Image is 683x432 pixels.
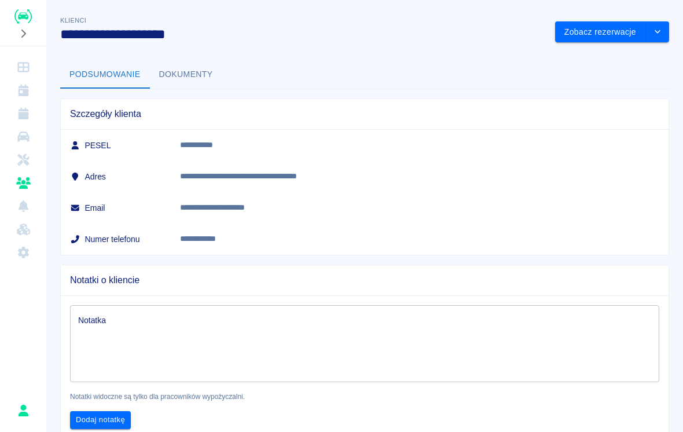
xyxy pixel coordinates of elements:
[5,171,42,195] a: Klienci
[70,274,659,286] span: Notatki o kliencie
[646,21,669,43] button: drop-down
[5,148,42,171] a: Serwisy
[5,56,42,79] a: Dashboard
[70,411,131,429] button: Dodaj notatkę
[60,17,86,24] span: Klienci
[5,79,42,102] a: Kalendarz
[60,61,150,89] button: Podsumowanie
[150,61,222,89] button: Dokumenty
[5,195,42,218] a: Powiadomienia
[14,9,32,24] img: Renthelp
[5,102,42,125] a: Rezerwacje
[70,391,659,402] p: Notatki widoczne są tylko dla pracowników wypożyczalni.
[5,241,42,264] a: Ustawienia
[11,398,35,423] button: Daniel Osmański
[70,171,161,182] h6: Adres
[70,108,659,120] span: Szczegóły klienta
[555,21,646,43] button: Zobacz rezerwacje
[70,140,161,151] h6: PESEL
[14,26,32,41] button: Rozwiń nawigację
[5,218,42,241] a: Widget WWW
[70,233,161,245] h6: Numer telefonu
[5,125,42,148] a: Flota
[70,202,161,214] h6: Email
